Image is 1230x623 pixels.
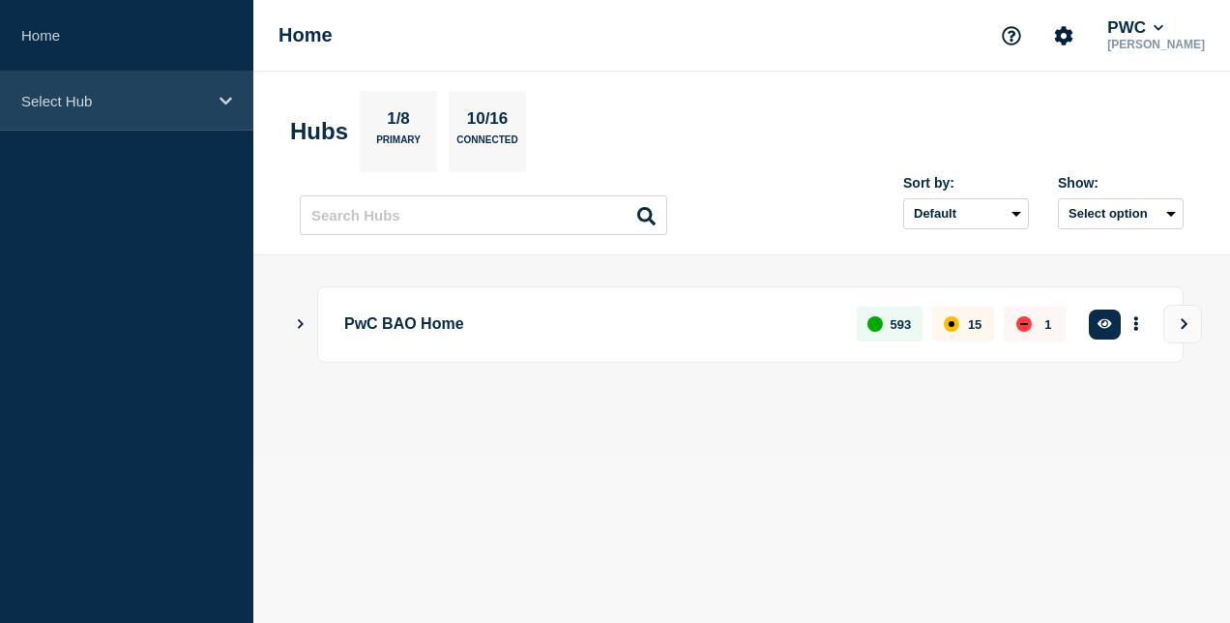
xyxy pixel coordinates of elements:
[290,118,348,145] h2: Hubs
[1124,307,1149,342] button: More actions
[1058,198,1184,229] button: Select option
[296,317,306,332] button: Show Connected Hubs
[968,317,981,332] p: 15
[1058,175,1184,191] div: Show:
[1044,317,1051,332] p: 1
[344,307,835,342] p: PwC BAO Home
[459,109,515,134] p: 10/16
[376,134,421,155] p: Primary
[891,317,912,332] p: 593
[21,93,207,109] p: Select Hub
[1016,316,1032,332] div: down
[300,195,667,235] input: Search Hubs
[380,109,418,134] p: 1/8
[991,15,1032,56] button: Support
[944,316,959,332] div: affected
[456,134,517,155] p: Connected
[1043,15,1084,56] button: Account settings
[867,316,883,332] div: up
[903,198,1029,229] select: Sort by
[1163,305,1202,343] button: View
[1103,18,1167,38] button: PWC
[1103,38,1209,51] p: [PERSON_NAME]
[903,175,1029,191] div: Sort by:
[278,24,333,46] h1: Home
